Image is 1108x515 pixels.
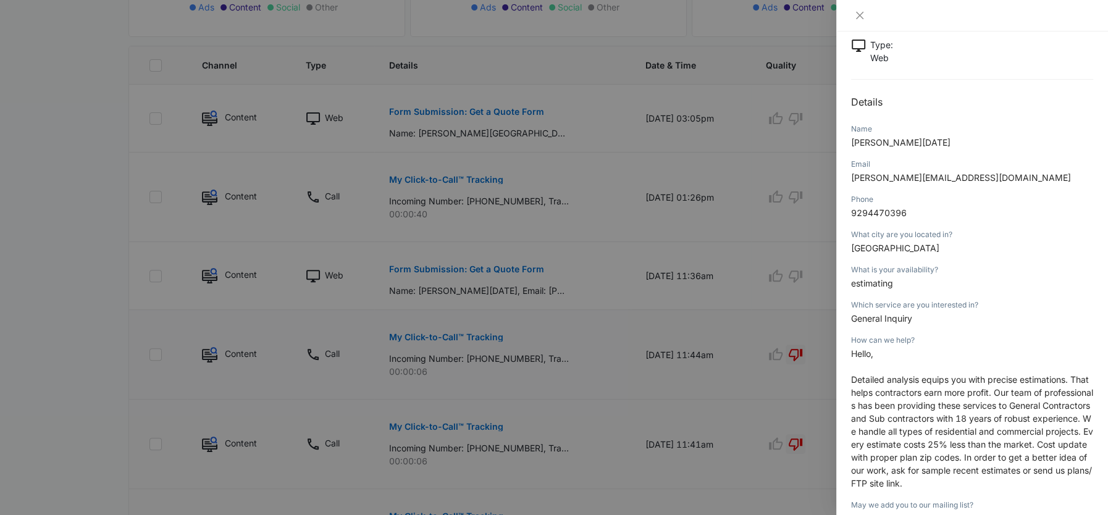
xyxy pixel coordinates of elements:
span: [GEOGRAPHIC_DATA] [851,243,939,253]
div: Name [851,124,1093,135]
div: How can we help? [851,335,1093,346]
p: Type : [870,38,893,51]
button: Close [851,10,868,21]
p: Web [870,51,893,64]
span: [PERSON_NAME][DATE] [851,137,951,148]
div: Which service are you interested in? [851,299,1093,311]
span: Hello, [851,348,873,359]
span: [PERSON_NAME][EMAIL_ADDRESS][DOMAIN_NAME] [851,172,1071,183]
span: 9294470396 [851,207,907,218]
span: close [855,10,865,20]
span: General Inquiry [851,313,912,324]
div: Phone [851,194,1093,205]
div: What is your availability? [851,264,1093,275]
div: Email [851,159,1093,170]
div: May we add you to our mailing list? [851,500,1093,511]
span: estimating [851,278,893,288]
h2: Details [851,94,1093,109]
span: Detailed analysis equips you with precise estimations. That helps contractors earn more profit. O... [851,374,1093,488]
div: What city are you located in? [851,229,1093,240]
